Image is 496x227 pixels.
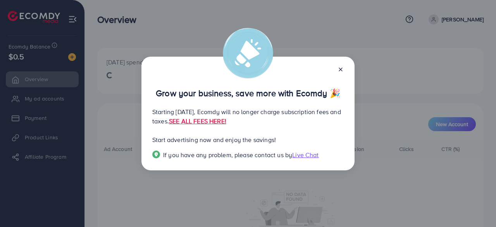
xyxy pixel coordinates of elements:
p: Starting [DATE], Ecomdy will no longer charge subscription fees and taxes. [152,107,344,126]
span: Live Chat [292,151,319,159]
p: Start advertising now and enjoy the savings! [152,135,344,144]
span: If you have any problem, please contact us by [163,151,292,159]
img: alert [223,28,273,78]
img: Popup guide [152,151,160,158]
a: SEE ALL FEES HERE! [169,117,226,125]
p: Grow your business, save more with Ecomdy 🎉 [152,88,344,98]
